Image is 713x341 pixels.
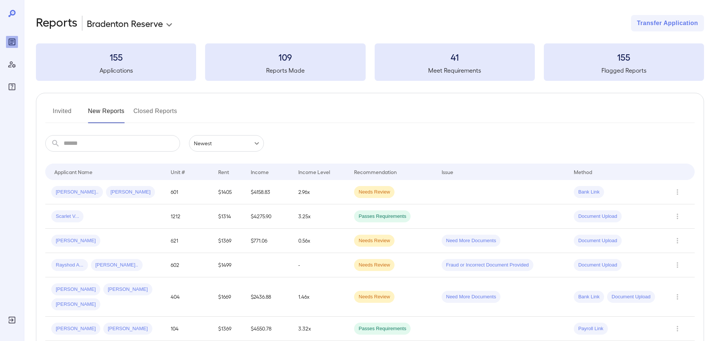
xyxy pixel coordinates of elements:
[354,237,394,244] span: Needs Review
[631,15,704,31] button: Transfer Application
[36,43,704,81] summary: 155Applications109Reports Made41Meet Requirements155Flagged Reports
[218,167,230,176] div: Rent
[574,189,604,196] span: Bank Link
[106,189,155,196] span: [PERSON_NAME]
[354,167,397,176] div: Recommendation
[574,213,622,220] span: Document Upload
[165,317,212,341] td: 104
[6,314,18,326] div: Log Out
[375,51,535,63] h3: 41
[671,235,683,247] button: Row Actions
[51,325,100,332] span: [PERSON_NAME]
[165,229,212,253] td: 621
[245,229,292,253] td: $771.06
[292,317,348,341] td: 3.32x
[292,229,348,253] td: 0.56x
[36,15,77,31] h2: Reports
[165,204,212,229] td: 1212
[212,317,245,341] td: $1369
[245,277,292,317] td: $2436.88
[205,66,365,75] h5: Reports Made
[51,262,88,269] span: Rayshod A...
[298,167,330,176] div: Income Level
[45,105,79,123] button: Invited
[134,105,177,123] button: Closed Reports
[245,317,292,341] td: $4550.78
[205,51,365,63] h3: 109
[165,253,212,277] td: 602
[251,167,269,176] div: Income
[212,253,245,277] td: $1499
[375,66,535,75] h5: Meet Requirements
[354,262,394,269] span: Needs Review
[292,204,348,229] td: 3.25x
[6,58,18,70] div: Manage Users
[442,262,533,269] span: Fraud or Incorrect Document Provided
[88,105,125,123] button: New Reports
[671,323,683,335] button: Row Actions
[354,189,394,196] span: Needs Review
[51,213,83,220] span: Scarlet V...
[292,253,348,277] td: -
[671,210,683,222] button: Row Actions
[354,293,394,301] span: Needs Review
[671,291,683,303] button: Row Actions
[607,293,655,301] span: Document Upload
[544,51,704,63] h3: 155
[212,180,245,204] td: $1405
[245,180,292,204] td: $4158.83
[51,189,103,196] span: [PERSON_NAME]..
[354,213,411,220] span: Passes Requirements
[574,293,604,301] span: Bank Link
[103,325,152,332] span: [PERSON_NAME]
[103,286,152,293] span: [PERSON_NAME]
[574,167,592,176] div: Method
[189,135,264,152] div: Newest
[544,66,704,75] h5: Flagged Reports
[51,286,100,293] span: [PERSON_NAME]
[292,277,348,317] td: 1.46x
[51,301,100,308] span: [PERSON_NAME]
[212,229,245,253] td: $1369
[671,259,683,271] button: Row Actions
[442,237,501,244] span: Need More Documents
[36,51,196,63] h3: 155
[292,180,348,204] td: 2.96x
[6,81,18,93] div: FAQ
[442,293,501,301] span: Need More Documents
[574,237,622,244] span: Document Upload
[36,66,196,75] h5: Applications
[54,167,92,176] div: Applicant Name
[87,17,163,29] p: Bradenton Reserve
[171,167,185,176] div: Unit #
[671,186,683,198] button: Row Actions
[212,277,245,317] td: $1669
[51,237,100,244] span: [PERSON_NAME]
[212,204,245,229] td: $1314
[165,180,212,204] td: 601
[574,325,608,332] span: Payroll Link
[245,204,292,229] td: $4275.90
[165,277,212,317] td: 404
[442,167,454,176] div: Issue
[6,36,18,48] div: Reports
[354,325,411,332] span: Passes Requirements
[574,262,622,269] span: Document Upload
[91,262,143,269] span: [PERSON_NAME]..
